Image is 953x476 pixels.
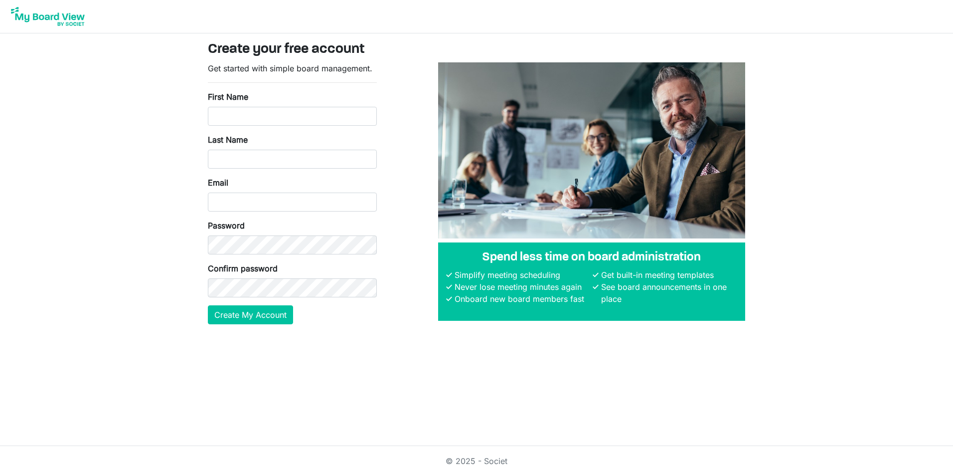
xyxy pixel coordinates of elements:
li: Never lose meeting minutes again [452,281,591,293]
label: Password [208,220,245,232]
label: Confirm password [208,262,278,274]
button: Create My Account [208,305,293,324]
img: My Board View Logo [8,4,88,29]
label: Email [208,177,228,189]
label: Last Name [208,134,248,146]
img: A photograph of board members sitting at a table [438,62,745,238]
label: First Name [208,91,248,103]
li: Onboard new board members fast [452,293,591,305]
li: Simplify meeting scheduling [452,269,591,281]
li: Get built-in meeting templates [599,269,737,281]
h4: Spend less time on board administration [446,250,737,265]
li: See board announcements in one place [599,281,737,305]
span: Get started with simple board management. [208,63,372,73]
h3: Create your free account [208,41,745,58]
a: © 2025 - Societ [446,456,507,466]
